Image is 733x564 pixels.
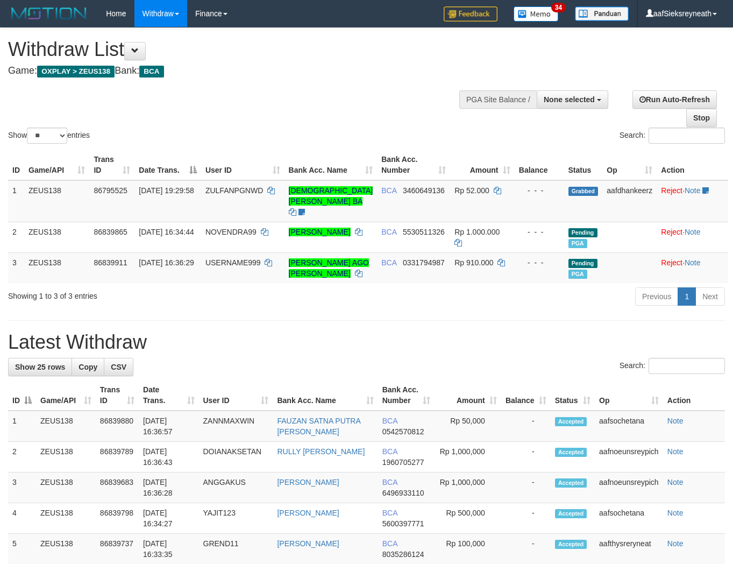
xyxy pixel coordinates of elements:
td: 4 [8,503,36,534]
td: aafsochetana [595,503,663,534]
td: 1 [8,411,36,442]
td: ZEUS138 [36,473,96,503]
td: - [501,503,551,534]
span: Copy 1960705277 to clipboard [382,458,424,467]
td: ZEUS138 [24,252,89,283]
span: 86795525 [94,186,127,195]
span: Marked by aafnoeunsreypich [568,270,587,279]
span: Accepted [555,478,587,488]
span: Pending [568,259,597,268]
td: ANGGAKUS [199,473,273,503]
td: [DATE] 16:36:43 [139,442,198,473]
td: Rp 50,000 [435,411,501,442]
span: BCA [381,228,396,236]
a: [PERSON_NAME] [277,509,339,517]
th: Status [564,150,603,180]
td: Rp 1,000,000 [435,473,501,503]
span: [DATE] 16:34:44 [139,228,194,236]
label: Search: [620,358,725,374]
a: Note [685,186,701,195]
td: · [657,252,728,283]
td: 3 [8,473,36,503]
span: [DATE] 16:36:29 [139,258,194,267]
td: aafsochetana [595,411,663,442]
span: ZULFANPGNWD [205,186,263,195]
th: Balance [515,150,564,180]
label: Search: [620,128,725,144]
span: Accepted [555,417,587,426]
td: · [657,180,728,222]
td: DOIANAKSETAN [199,442,273,473]
td: 2 [8,442,36,473]
h4: Game: Bank: [8,66,478,76]
img: panduan.png [575,6,629,21]
span: Marked by aafnoeunsreypich [568,239,587,248]
td: YAJIT123 [199,503,273,534]
div: - - - [519,257,560,268]
td: ZEUS138 [24,180,89,222]
h1: Latest Withdraw [8,332,725,353]
span: BCA [382,539,397,548]
span: Copy 8035286124 to clipboard [382,550,424,559]
select: Showentries [27,128,67,144]
div: Showing 1 to 3 of 3 entries [8,286,297,301]
span: [DATE] 19:29:58 [139,186,194,195]
img: MOTION_logo.png [8,5,90,22]
td: ZEUS138 [24,222,89,252]
span: Copy [79,363,97,371]
td: - [501,473,551,503]
a: [PERSON_NAME] [277,539,339,548]
span: NOVENDRA99 [205,228,257,236]
td: · [657,222,728,252]
span: Grabbed [568,187,599,196]
a: 1 [678,287,696,306]
td: 1 [8,180,24,222]
span: Copy 6496933110 to clipboard [382,489,424,497]
span: None selected [544,95,595,104]
th: Game/API: activate to sort column ascending [24,150,89,180]
td: 3 [8,252,24,283]
th: Balance: activate to sort column ascending [501,380,551,411]
th: Date Trans.: activate to sort column ascending [139,380,198,411]
label: Show entries [8,128,90,144]
th: Bank Acc. Name: activate to sort column ascending [273,380,378,411]
th: Action [663,380,725,411]
a: Next [695,287,725,306]
span: BCA [381,186,396,195]
span: Rp 1.000.000 [454,228,500,236]
a: Reject [661,258,682,267]
th: Op: activate to sort column ascending [595,380,663,411]
a: Note [667,478,684,487]
span: Copy 0331794987 to clipboard [403,258,445,267]
a: Note [685,228,701,236]
span: Show 25 rows [15,363,65,371]
a: Reject [661,228,682,236]
span: BCA [139,66,163,77]
span: Accepted [555,540,587,549]
span: OXPLAY > ZEUS138 [37,66,115,77]
span: Copy 5530511326 to clipboard [403,228,445,236]
th: Status: activate to sort column ascending [551,380,595,411]
a: Note [685,258,701,267]
td: aafdhankeerz [602,180,657,222]
a: [DEMOGRAPHIC_DATA][PERSON_NAME] BA [289,186,373,206]
td: [DATE] 16:36:57 [139,411,198,442]
h1: Withdraw List [8,39,478,60]
th: ID: activate to sort column descending [8,380,36,411]
span: 86839911 [94,258,127,267]
th: Action [657,150,728,180]
td: ZANNMAXWIN [199,411,273,442]
span: Copy 5600397771 to clipboard [382,519,424,528]
div: - - - [519,227,560,237]
td: aafnoeunsreypich [595,442,663,473]
input: Search: [649,358,725,374]
button: None selected [537,90,608,109]
a: [PERSON_NAME] [289,228,351,236]
th: ID [8,150,24,180]
span: CSV [111,363,126,371]
a: Note [667,509,684,517]
span: BCA [381,258,396,267]
td: 86839683 [96,473,139,503]
th: Bank Acc. Name: activate to sort column ascending [284,150,378,180]
a: Show 25 rows [8,358,72,376]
